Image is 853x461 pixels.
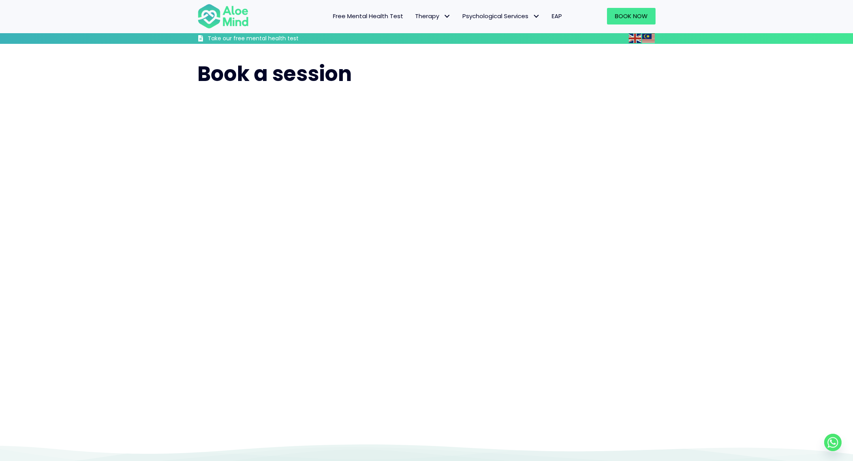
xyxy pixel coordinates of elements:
img: Aloe mind Logo [197,3,249,29]
span: Psychological Services: submenu [530,11,542,22]
a: Take our free mental health test [197,35,341,44]
img: ms [642,34,655,43]
a: Whatsapp [824,434,842,451]
a: English [629,34,642,43]
span: Therapy: submenu [441,11,453,22]
span: Therapy [415,12,451,20]
nav: Menu [259,8,568,24]
a: Psychological ServicesPsychological Services: submenu [457,8,546,24]
img: en [629,34,641,43]
span: Book Now [615,12,648,20]
a: EAP [546,8,568,24]
h3: Take our free mental health test [208,35,341,43]
a: Malay [642,34,656,43]
span: Psychological Services [462,12,540,20]
iframe: To enrich screen reader interactions, please activate Accessibility in Grammarly extension settings [197,104,656,425]
a: TherapyTherapy: submenu [409,8,457,24]
span: Book a session [197,59,352,88]
a: Book Now [607,8,656,24]
span: Free Mental Health Test [333,12,403,20]
span: EAP [552,12,562,20]
a: Free Mental Health Test [327,8,409,24]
